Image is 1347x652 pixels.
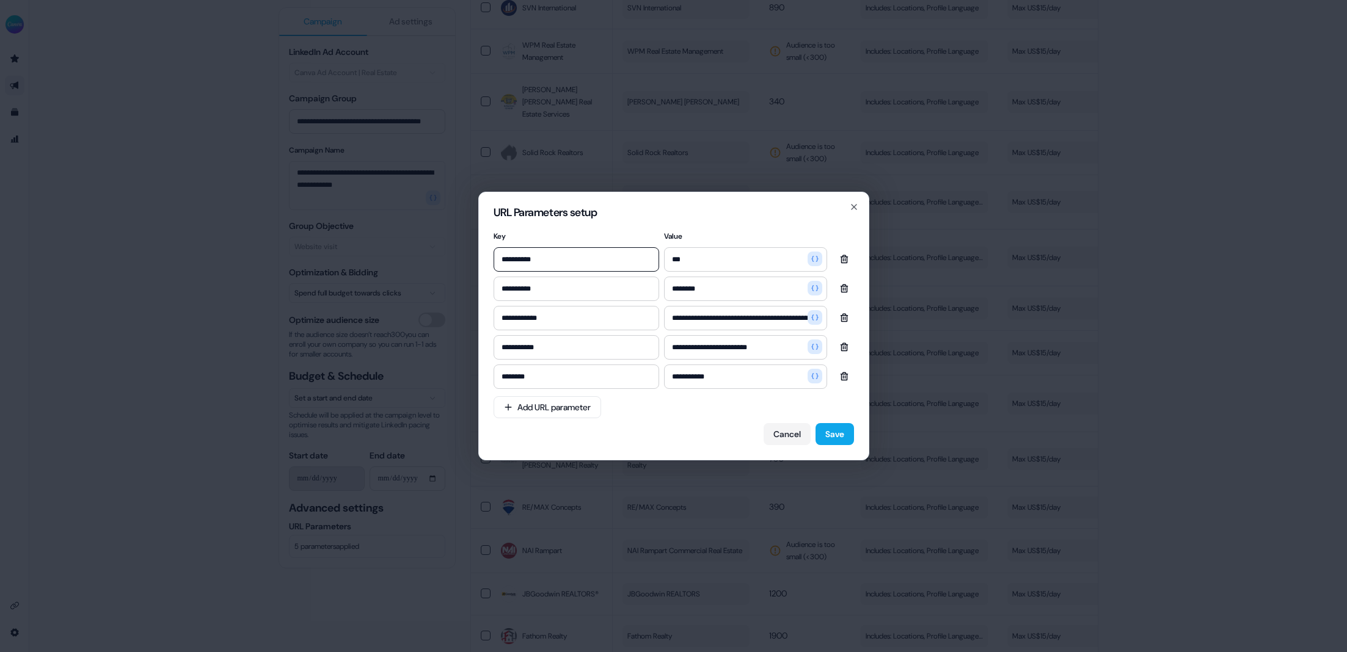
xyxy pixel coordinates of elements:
button: Cancel [764,423,811,445]
div: Key [494,228,662,245]
div: Value [662,228,830,245]
h2: URL Parameters setup [494,207,854,218]
button: Save [816,423,854,445]
button: Add URL parameter [494,396,601,418]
